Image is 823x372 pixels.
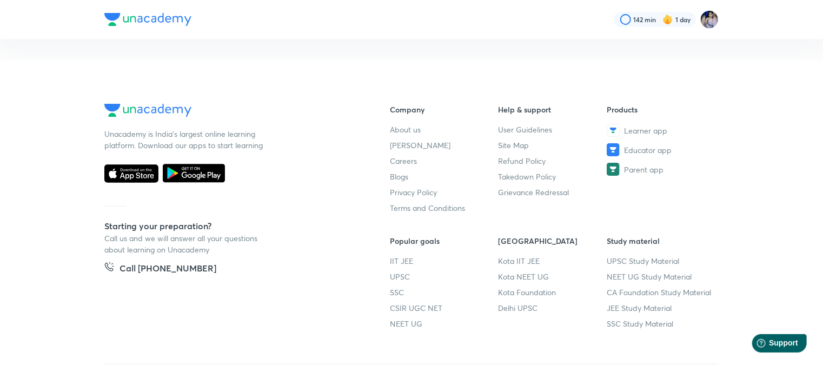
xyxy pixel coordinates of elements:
h5: Starting your preparation? [104,220,355,232]
img: Tanya Gautam [700,10,719,29]
a: Privacy Policy [390,187,499,198]
a: Company Logo [104,104,355,119]
a: About us [390,124,499,135]
a: Blogs [390,171,499,182]
a: [PERSON_NAME] [390,139,499,151]
a: NEET UG [390,318,499,329]
h5: Call [PHONE_NUMBER] [120,262,216,277]
img: Company Logo [104,13,191,26]
span: Parent app [624,164,663,175]
h6: Products [607,104,715,115]
a: CSIR UGC NET [390,302,499,314]
a: UPSC Study Material [607,255,715,267]
h6: Company [390,104,499,115]
img: Learner app [607,124,620,137]
iframe: Help widget launcher [727,330,811,360]
a: Parent app [607,163,715,176]
h6: [GEOGRAPHIC_DATA] [499,235,607,247]
a: Learner app [607,124,715,137]
a: IIT JEE [390,255,499,267]
span: Educator app [624,144,672,156]
h6: Study material [607,235,715,247]
img: streak [662,14,673,25]
a: Careers [390,155,499,167]
a: Site Map [499,139,607,151]
a: SSC Study Material [607,318,715,329]
a: UPSC [390,271,499,282]
a: Delhi UPSC [499,302,607,314]
a: Refund Policy [499,155,607,167]
a: Educator app [607,143,715,156]
a: JEE Study Material [607,302,715,314]
a: Grievance Redressal [499,187,607,198]
span: Careers [390,155,417,167]
a: Kota IIT JEE [499,255,607,267]
a: Kota NEET UG [499,271,607,282]
img: Parent app [607,163,620,176]
span: Learner app [624,125,667,136]
p: Unacademy is India’s largest online learning platform. Download our apps to start learning [104,128,267,151]
a: SSC [390,287,499,298]
img: Company Logo [104,104,191,117]
a: Call [PHONE_NUMBER] [104,262,216,277]
h6: Popular goals [390,235,499,247]
a: Terms and Conditions [390,202,499,214]
a: Kota Foundation [499,287,607,298]
img: Educator app [607,143,620,156]
a: Takedown Policy [499,171,607,182]
p: Call us and we will answer all your questions about learning on Unacademy [104,232,267,255]
a: NEET UG Study Material [607,271,715,282]
a: CA Foundation Study Material [607,287,715,298]
a: User Guidelines [499,124,607,135]
h6: Help & support [499,104,607,115]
